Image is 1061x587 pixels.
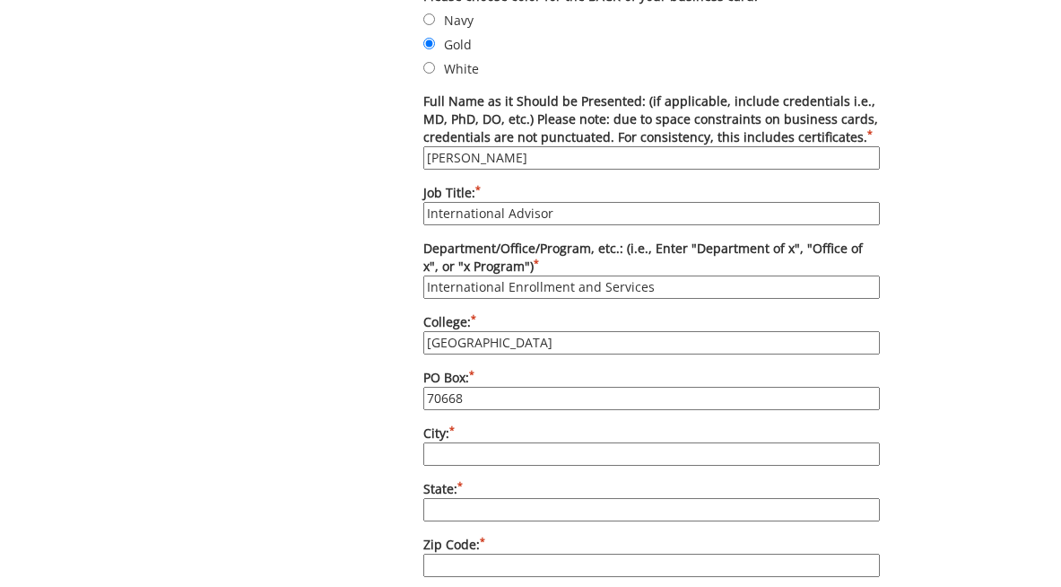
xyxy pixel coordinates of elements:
[423,184,880,225] label: Job Title:
[423,536,880,577] label: Zip Code:
[423,369,880,410] label: PO Box:
[423,442,880,466] input: City:*
[423,34,880,54] label: Gold
[423,92,880,170] label: Full Name as it Should be Presented: (if applicable, include credentials i.e., MD, PhD, DO, etc.)...
[423,276,880,299] input: Department/Office/Program, etc.: (i.e., Enter "Department of x", "Office of x", or "x Program")*
[423,425,880,466] label: City:
[423,62,435,74] input: White
[423,498,880,521] input: State:*
[423,38,435,49] input: Gold
[423,202,880,225] input: Job Title:*
[423,331,880,355] input: College:*
[423,240,880,299] label: Department/Office/Program, etc.: (i.e., Enter "Department of x", "Office of x", or "x Program")
[423,58,880,78] label: White
[423,554,880,577] input: Zip Code:*
[423,480,880,521] label: State:
[423,13,435,25] input: Navy
[423,313,880,355] label: College:
[423,10,880,30] label: Navy
[423,146,880,170] input: Full Name as it Should be Presented: (if applicable, include credentials i.e., MD, PhD, DO, etc.)...
[423,387,880,410] input: PO Box:*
